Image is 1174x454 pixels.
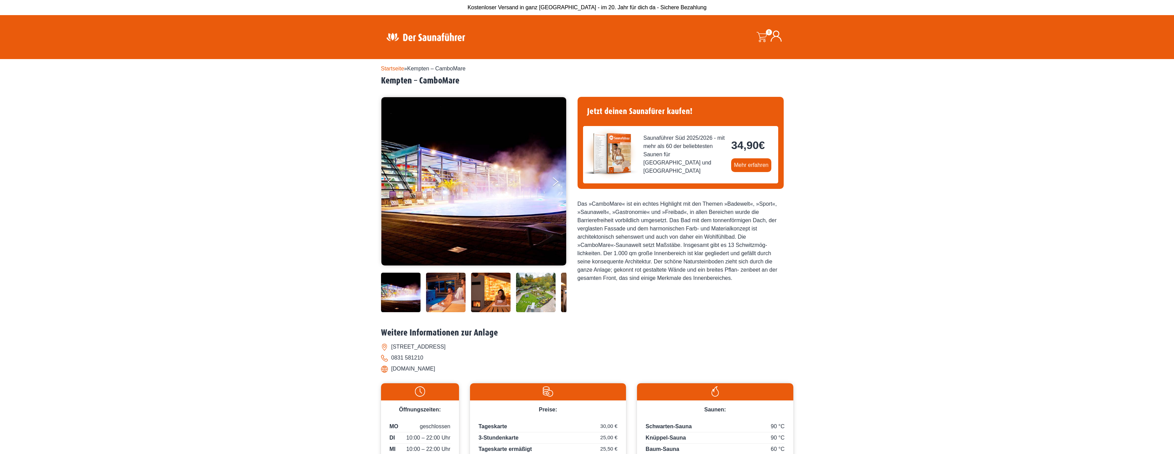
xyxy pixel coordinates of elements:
[704,407,726,412] span: Saunen:
[766,29,772,35] span: 0
[390,434,395,442] span: DI
[646,446,679,452] span: Baum-Sauna
[381,76,793,86] h2: Kempten – CamboMare
[600,422,617,430] span: 30,00 €
[381,341,793,352] li: [STREET_ADDRESS]
[381,363,793,374] li: [DOMAIN_NAME]
[646,435,686,441] span: Knüppel-Sauna
[388,174,405,192] button: Previous
[473,386,623,397] img: Preise-weiss.svg
[381,328,793,338] h2: Weitere Informationen zur Anlage
[406,434,450,442] span: 10:00 – 22:00 Uhr
[468,4,707,10] span: Kostenloser Versand in ganz [GEOGRAPHIC_DATA] - im 20. Jahr für dich da - Sichere Bezahlung
[600,434,617,442] span: 25,00 €
[771,445,784,453] span: 60 °C
[479,434,617,444] p: 3-Stundenkarte
[771,422,784,431] span: 90 °C
[539,407,557,412] span: Preise:
[771,434,784,442] span: 90 °C
[583,126,638,181] img: der-saunafuehrer-2025-sued.jpg
[731,158,771,172] a: Mehr erfahren
[407,66,466,71] span: Kempten – CamboMare
[551,174,569,192] button: Next
[583,102,778,121] h4: Jetzt deinen Saunafürer kaufen!
[384,386,456,397] img: Uhr-weiss.svg
[644,134,726,175] span: Saunaführer Süd 2025/2026 - mit mehr als 60 der beliebtesten Saunen für [GEOGRAPHIC_DATA] und [GE...
[381,352,793,363] li: 0831 581210
[390,422,399,431] span: MO
[479,422,617,432] p: Tageskarte
[381,66,404,71] a: Startseite
[731,139,765,151] bdi: 34,90
[578,200,784,282] div: Das »CamboMare« ist ein echtes Highlight mit den Themen »Badewelt«, »Sport«, »Saunawelt«, »Gastro...
[600,445,617,453] span: 25,50 €
[640,386,790,397] img: Flamme-weiss.svg
[399,407,441,412] span: Öffnungszeiten:
[646,423,692,429] span: Schwarten-Sauna
[406,445,450,453] span: 10:00 – 22:00 Uhr
[381,66,466,71] span: »
[759,139,765,151] span: €
[420,422,450,431] span: geschlossen
[390,445,396,453] span: MI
